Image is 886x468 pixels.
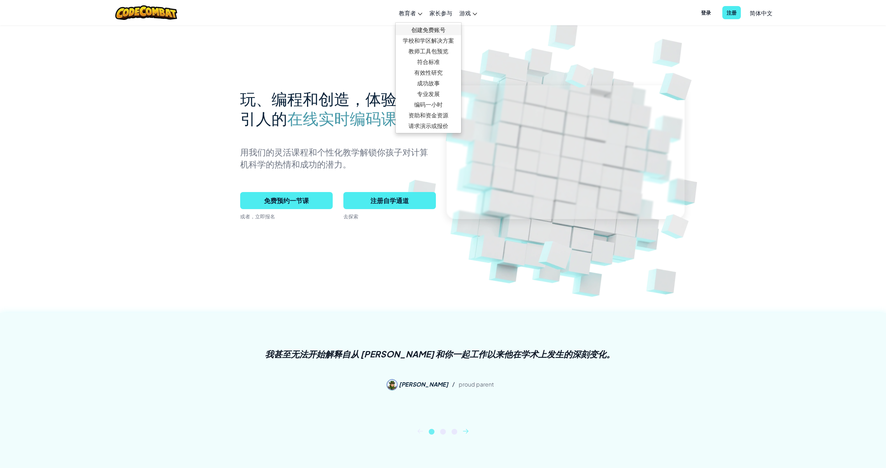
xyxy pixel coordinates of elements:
span: proud parent [459,380,494,388]
a: 专业发展 [396,89,461,99]
a: 简体中文 [746,3,776,22]
span: [PERSON_NAME] [399,380,448,388]
button: 2 [440,429,446,435]
button: 注册 [722,6,741,19]
button: 注册自学通道 [343,192,436,209]
span: 去探索 [343,213,358,219]
a: 资助和资金资源 [396,110,461,121]
img: Overlap cubes [647,53,708,114]
p: 用我们的灵活课程和个性化教学解锁你孩子对计算机科学的热情和成功的潜力。 [240,146,436,170]
button: 1 [429,429,434,435]
a: 成功故事 [396,78,461,89]
a: 家长参与 [426,3,456,22]
span: 或者，立即报名 [240,213,275,219]
a: 请求演示或报价 [396,121,461,131]
a: 学校和学区解决方案 [396,35,461,46]
a: 教师工具包预览 [396,46,461,57]
img: Overlap cubes [525,221,590,284]
span: 玩、编程和创造，体验最吸引人的 [240,89,428,128]
p: 我甚至无法开始解释自从 [PERSON_NAME] 和你一起工作以来他在学术上发生的深刻变化。 [265,348,615,360]
img: Overlap cubes [650,203,702,250]
span: 教育者 [399,9,416,17]
span: 简体中文 [750,9,772,17]
span: 游戏 [459,9,471,17]
a: 符合标准 [396,57,461,67]
button: 3 [452,429,457,435]
a: 有效性研究 [396,67,461,78]
span: / [449,380,458,388]
img: 玛丽娜 G. [386,379,398,390]
a: 教育者 [395,3,426,22]
img: Overlap cubes [555,53,605,98]
span: 在线实时编码课程 [287,108,412,128]
a: 创建免费账号 [396,25,461,35]
a: 游戏 [456,3,481,22]
img: CodeCombat logo [115,5,178,20]
button: 登录 [697,6,715,19]
a: 编码一小时 [396,99,461,110]
button: 免费预约一节课 [240,192,333,209]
